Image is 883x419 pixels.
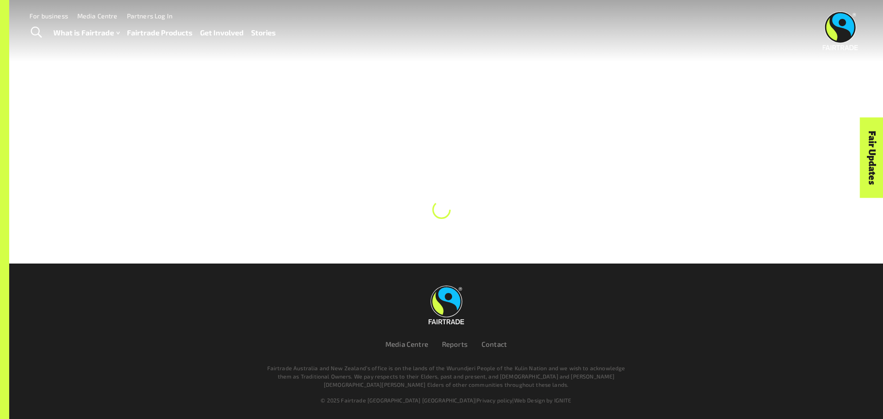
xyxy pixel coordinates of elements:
[514,397,572,403] a: Web Design by IGNITE
[385,340,428,348] a: Media Centre
[823,11,858,50] img: Fairtrade Australia New Zealand logo
[169,396,723,404] div: | |
[263,364,629,389] p: Fairtrade Australia and New Zealand’s office is on the lands of the Wurundjeri People of the Kuli...
[476,397,512,403] a: Privacy policy
[25,21,47,44] a: Toggle Search
[429,286,464,324] img: Fairtrade Australia New Zealand logo
[127,12,172,20] a: Partners Log In
[53,26,120,40] a: What is Fairtrade
[77,12,118,20] a: Media Centre
[442,340,468,348] a: Reports
[29,12,68,20] a: For business
[321,397,475,403] span: © 2025 Fairtrade [GEOGRAPHIC_DATA] [GEOGRAPHIC_DATA]
[200,26,244,40] a: Get Involved
[482,340,507,348] a: Contact
[251,26,276,40] a: Stories
[127,26,193,40] a: Fairtrade Products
